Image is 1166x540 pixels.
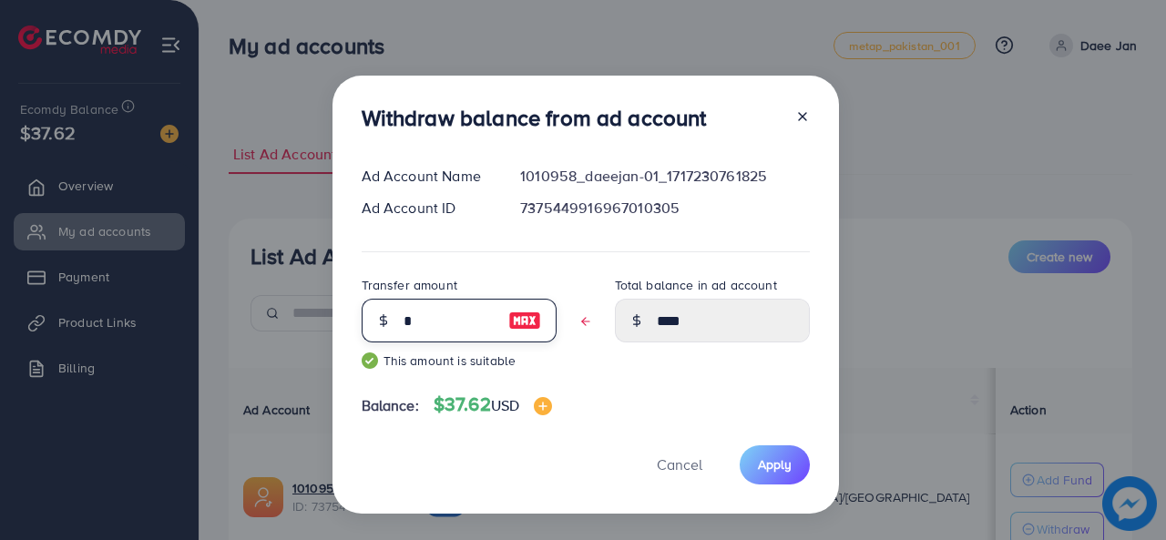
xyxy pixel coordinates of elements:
[506,198,823,219] div: 7375449916967010305
[362,352,557,370] small: This amount is suitable
[534,397,552,415] img: image
[508,310,541,331] img: image
[634,445,725,484] button: Cancel
[657,454,702,474] span: Cancel
[758,455,792,474] span: Apply
[362,352,378,369] img: guide
[740,445,810,484] button: Apply
[434,393,552,416] h4: $37.62
[506,166,823,187] div: 1010958_daeejan-01_1717230761825
[362,276,457,294] label: Transfer amount
[347,198,506,219] div: Ad Account ID
[347,166,506,187] div: Ad Account Name
[362,105,707,131] h3: Withdraw balance from ad account
[615,276,777,294] label: Total balance in ad account
[491,395,519,415] span: USD
[362,395,419,416] span: Balance:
